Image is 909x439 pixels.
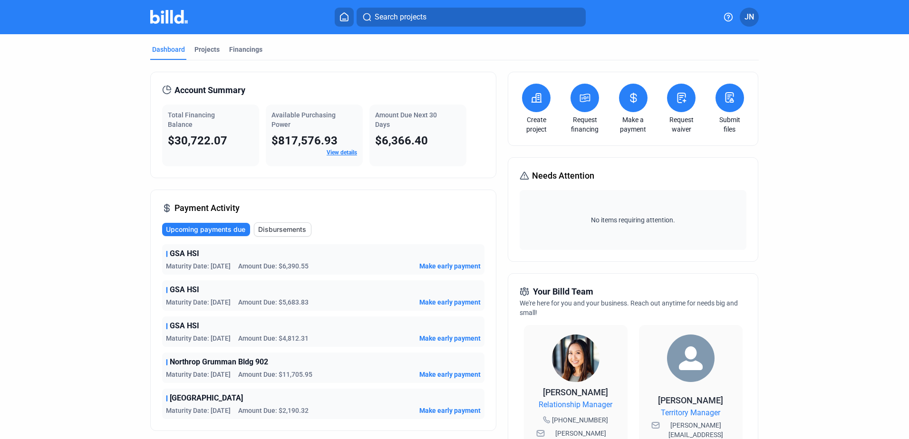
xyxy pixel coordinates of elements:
span: Maturity Date: [DATE] [166,334,231,343]
img: Billd Company Logo [150,10,188,24]
span: [PERSON_NAME] [658,395,723,405]
a: Request financing [568,115,601,134]
a: Make a payment [617,115,650,134]
span: Relationship Manager [539,399,612,410]
span: Payment Activity [174,201,240,215]
button: Make early payment [419,406,481,415]
span: Amount Due: $11,705.95 [238,370,312,379]
a: View details [327,149,357,156]
span: Your Billd Team [533,285,593,298]
button: Disbursements [254,222,311,237]
span: Maturity Date: [DATE] [166,261,231,271]
span: Amount Due: $6,390.55 [238,261,309,271]
a: Request waiver [665,115,698,134]
span: $30,722.07 [168,134,227,147]
div: Financings [229,45,262,54]
button: Upcoming payments due [162,223,250,236]
span: Amount Due: $2,190.32 [238,406,309,415]
span: [PHONE_NUMBER] [552,415,608,425]
a: Create project [520,115,553,134]
span: GSA HSI [170,284,199,296]
span: Northrop Grumman Bldg 902 [170,356,268,368]
span: Maturity Date: [DATE] [166,297,231,307]
span: Upcoming payments due [166,225,245,234]
button: Make early payment [419,297,481,307]
span: $6,366.40 [375,134,428,147]
span: [PERSON_NAME] [543,387,608,397]
span: GSA HSI [170,320,199,332]
span: Territory Manager [661,407,720,419]
span: Amount Due: $4,812.31 [238,334,309,343]
span: Maturity Date: [DATE] [166,406,231,415]
div: Projects [194,45,220,54]
a: Submit files [713,115,746,134]
span: $817,576.93 [271,134,338,147]
div: Dashboard [152,45,185,54]
span: Maturity Date: [DATE] [166,370,231,379]
span: GSA HSI [170,248,199,259]
span: Total Financing Balance [168,111,215,128]
span: Disbursements [258,225,306,234]
img: Relationship Manager [552,334,600,382]
span: Account Summary [174,84,245,97]
img: Territory Manager [667,334,715,382]
span: [GEOGRAPHIC_DATA] [170,392,243,404]
span: Available Purchasing Power [271,111,336,128]
span: No items requiring attention. [523,215,742,225]
span: Needs Attention [532,169,594,182]
span: Amount Due: $5,683.83 [238,297,309,307]
button: JN [740,8,759,27]
span: Search projects [375,11,426,23]
span: We're here for you and your business. Reach out anytime for needs big and small! [520,299,738,316]
span: Amount Due Next 30 Days [375,111,437,128]
button: Make early payment [419,261,481,271]
button: Make early payment [419,370,481,379]
button: Search projects [357,8,586,27]
span: JN [745,11,754,23]
button: Make early payment [419,334,481,343]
